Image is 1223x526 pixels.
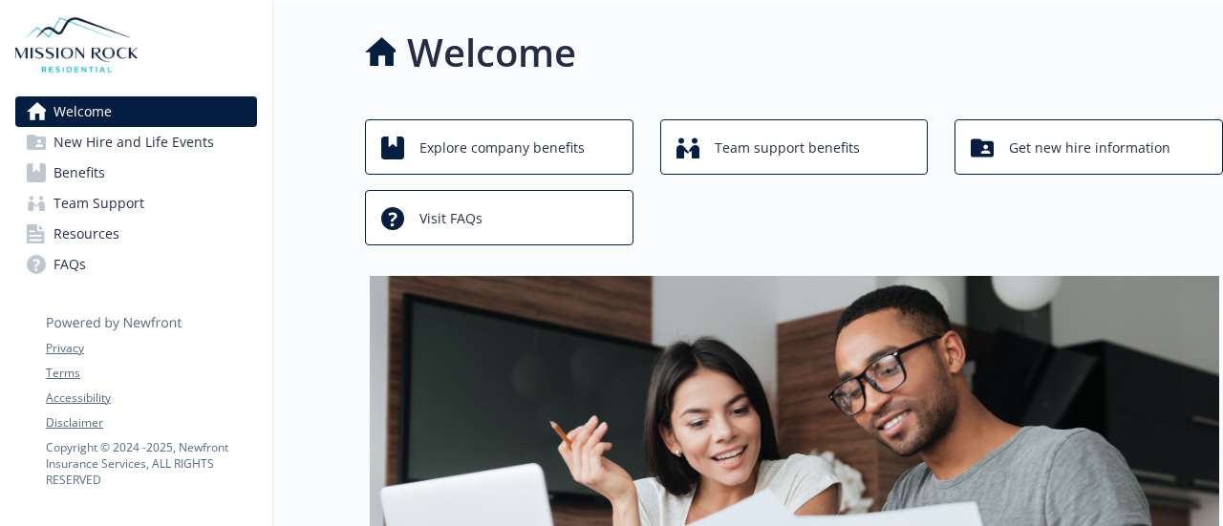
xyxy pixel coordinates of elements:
[1009,130,1170,166] span: Get new hire information
[419,130,585,166] span: Explore company benefits
[46,365,256,382] a: Terms
[419,200,483,237] span: Visit FAQs
[15,127,257,158] a: New Hire and Life Events
[54,96,112,127] span: Welcome
[15,158,257,188] a: Benefits
[54,249,86,280] span: FAQs
[46,414,256,431] a: Disclaimer
[46,340,256,357] a: Privacy
[715,130,860,166] span: Team support benefits
[15,188,257,219] a: Team Support
[54,188,144,219] span: Team Support
[365,190,633,245] button: Visit FAQs
[54,127,214,158] span: New Hire and Life Events
[46,389,256,407] a: Accessibility
[407,24,576,81] h1: Welcome
[15,219,257,249] a: Resources
[46,439,256,488] p: Copyright © 2024 - 2025 , Newfront Insurance Services, ALL RIGHTS RESERVED
[15,96,257,127] a: Welcome
[54,158,105,188] span: Benefits
[660,119,929,175] button: Team support benefits
[15,249,257,280] a: FAQs
[955,119,1223,175] button: Get new hire information
[365,119,633,175] button: Explore company benefits
[54,219,119,249] span: Resources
